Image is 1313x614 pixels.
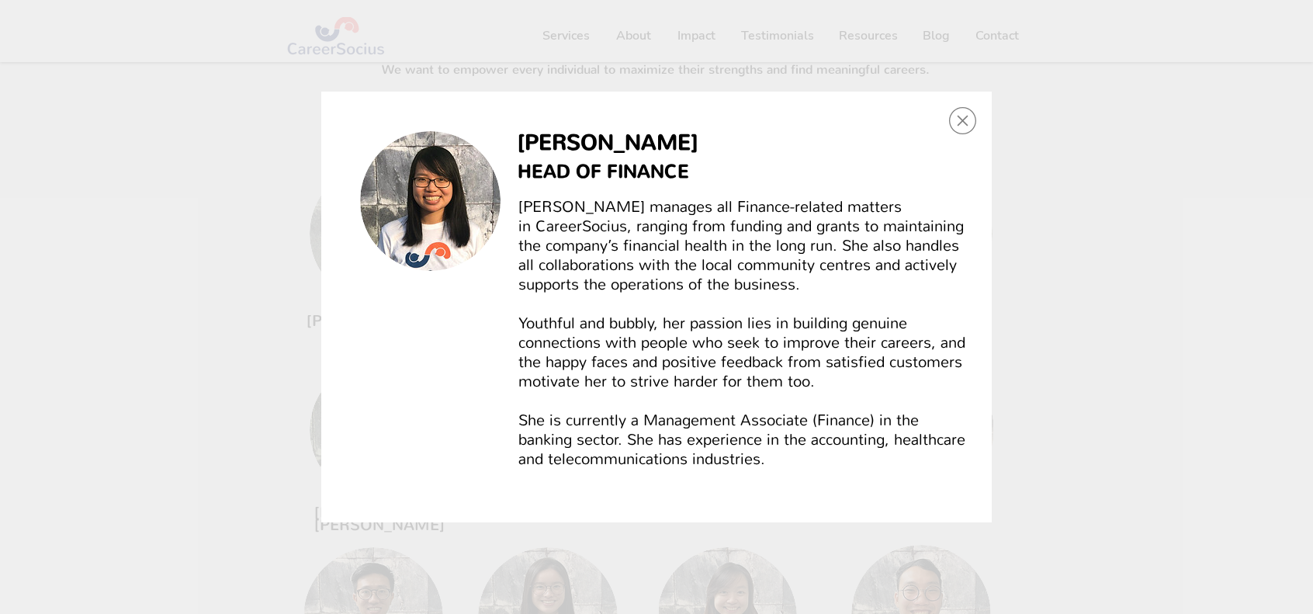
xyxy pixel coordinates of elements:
[949,107,976,134] div: Back to site
[518,411,965,469] span: She is currently a Management Associate (Finance) in the banking sector. She has experience in th...
[360,131,501,271] img: yupi.jpg
[518,159,689,184] span: HEAD OF FINANCE
[518,197,964,294] span: [PERSON_NAME] manages all Finance-related matters in CareerSocius, ranging from funding and grant...
[518,314,965,391] span: Youthful and bubbly, her passion lies in building genuine connections with people who seek to imp...
[518,128,698,157] span: [PERSON_NAME]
